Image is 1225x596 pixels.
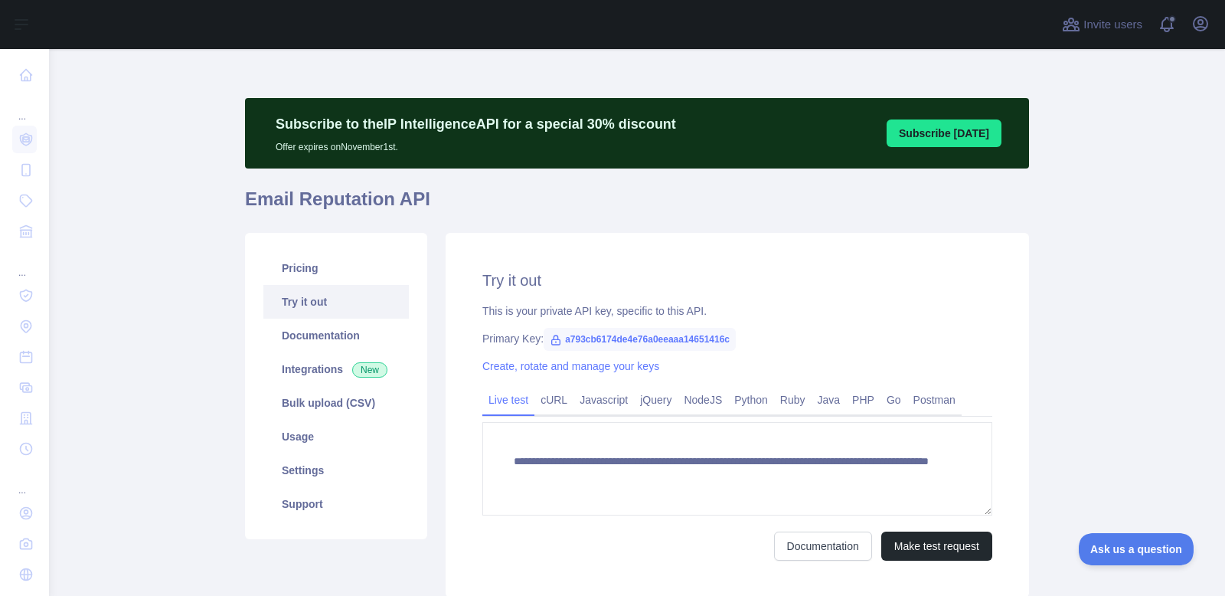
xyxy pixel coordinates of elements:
div: This is your private API key, specific to this API. [482,303,992,319]
a: Settings [263,454,409,487]
h2: Try it out [482,270,992,291]
a: cURL [534,388,573,412]
span: Invite users [1083,16,1142,34]
button: Invite users [1059,12,1145,37]
a: Javascript [573,388,634,412]
a: Usage [263,420,409,454]
a: Bulk upload (CSV) [263,386,409,420]
a: Support [263,487,409,521]
div: ... [12,92,37,123]
a: Documentation [263,319,409,352]
a: Python [728,388,774,412]
a: NodeJS [678,388,728,412]
a: Documentation [774,532,872,561]
a: Ruby [774,388,812,412]
button: Subscribe [DATE] [887,120,1001,147]
p: Subscribe to the IP Intelligence API for a special 30 % discount [276,113,676,135]
a: Pricing [263,251,409,285]
span: New [352,362,387,378]
span: a793cb6174de4e76a0eeaaa14651416c [544,328,736,351]
a: Go [880,388,907,412]
a: Create, rotate and manage your keys [482,360,659,372]
button: Make test request [881,532,992,561]
a: Live test [482,388,534,412]
a: jQuery [634,388,678,412]
h1: Email Reputation API [245,187,1029,224]
a: PHP [846,388,880,412]
a: Try it out [263,285,409,319]
div: ... [12,466,37,496]
a: Postman [907,388,962,412]
p: Offer expires on November 1st. [276,135,676,153]
a: Java [812,388,847,412]
iframe: Toggle Customer Support [1079,533,1194,565]
div: Primary Key: [482,331,992,346]
div: ... [12,248,37,279]
a: Integrations New [263,352,409,386]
